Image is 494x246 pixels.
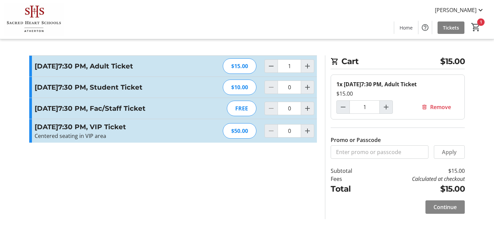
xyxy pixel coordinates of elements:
[470,21,482,33] button: Cart
[301,60,314,72] button: Increment by one
[35,61,181,71] h3: [DATE]7:30 PM, Adult Ticket
[434,145,465,159] button: Apply
[278,124,301,138] input: Saturday, Oct 25, 2025 @7:30 PM, VIP Ticket Quantity
[35,132,181,140] p: Centered seating in VIP area
[370,175,465,183] td: Calculated at checkout
[337,101,349,113] button: Decrement by one
[336,90,459,98] div: $15.00
[301,125,314,137] button: Increment by one
[301,102,314,115] button: Increment by one
[4,3,64,36] img: Sacred Heart Schools, Atherton's Logo
[331,55,465,69] h2: Cart
[434,203,457,211] span: Continue
[223,123,256,139] div: $50.00
[223,58,256,74] div: $15.00
[425,200,465,214] button: Continue
[443,24,459,31] span: Tickets
[349,100,380,114] input: Saturday, Oct 25, 2025 @7:30 PM, Adult Ticket Quantity
[370,183,465,195] td: $15.00
[438,21,464,34] a: Tickets
[429,5,490,15] button: [PERSON_NAME]
[430,103,451,111] span: Remove
[331,183,370,195] td: Total
[223,80,256,95] div: $10.00
[331,136,381,144] label: Promo or Passcode
[336,80,459,88] div: 1x [DATE]7:30 PM, Adult Ticket
[278,59,301,73] input: Saturday, Oct 25, 2025 @7:30 PM, Adult Ticket Quantity
[394,21,418,34] a: Home
[35,103,181,113] h3: [DATE]7:30 PM, Fac/Staff Ticket
[227,101,256,116] div: FREE
[413,100,459,114] button: Remove
[278,102,301,115] input: Saturday, Oct 25, 2025 @7:30 PM, Fac/Staff Ticket Quantity
[442,148,457,156] span: Apply
[301,81,314,94] button: Increment by one
[400,24,413,31] span: Home
[35,122,181,132] h3: [DATE]7:30 PM, VIP Ticket
[331,145,428,159] input: Enter promo or passcode
[35,82,181,92] h3: [DATE]7:30 PM, Student Ticket
[435,6,477,14] span: [PERSON_NAME]
[418,21,432,34] button: Help
[265,60,278,72] button: Decrement by one
[370,167,465,175] td: $15.00
[331,167,370,175] td: Subtotal
[380,101,393,113] button: Increment by one
[440,55,465,67] span: $15.00
[331,175,370,183] td: Fees
[278,81,301,94] input: Saturday, Oct 25, 2025 @7:30 PM, Student Ticket Quantity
